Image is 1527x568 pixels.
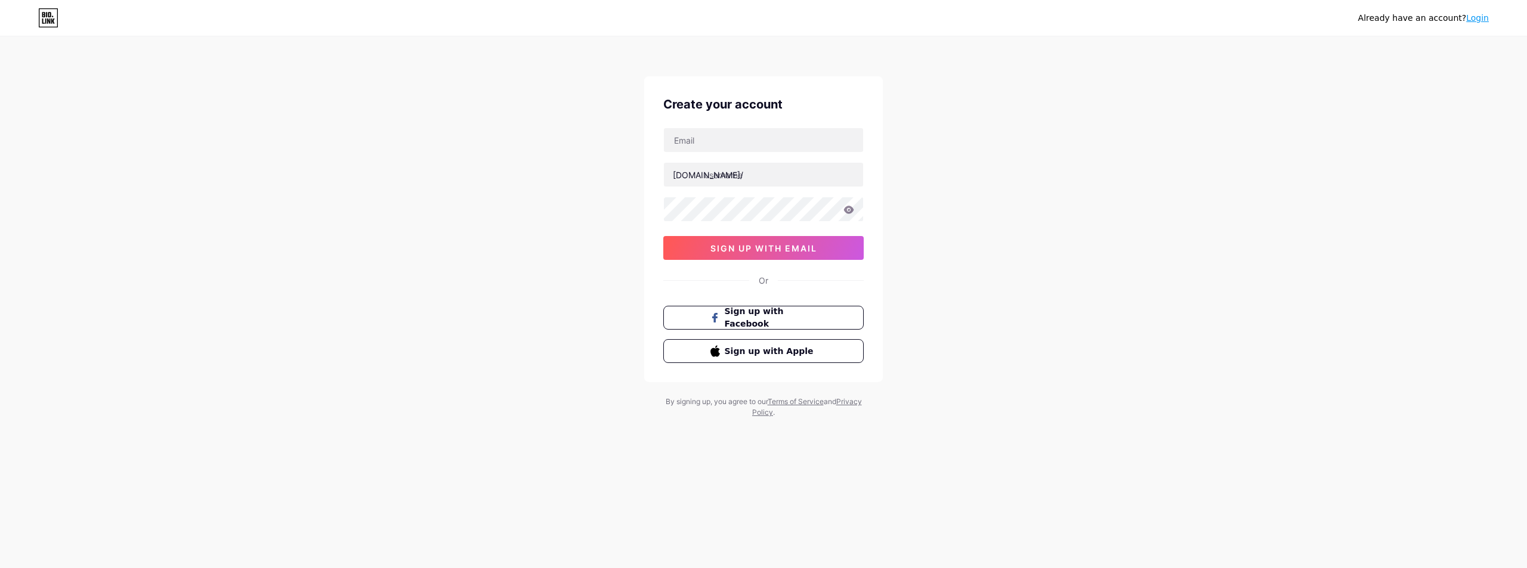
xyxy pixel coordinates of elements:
div: [DOMAIN_NAME]/ [673,169,743,181]
a: Login [1466,13,1489,23]
button: Sign up with Facebook [663,306,864,330]
div: By signing up, you agree to our and . [662,396,865,418]
div: Already have an account? [1358,12,1489,24]
button: sign up with email [663,236,864,260]
a: Terms of Service [768,397,824,406]
div: Create your account [663,95,864,113]
span: Sign up with Facebook [725,305,817,330]
span: sign up with email [710,243,817,253]
span: Sign up with Apple [725,345,817,358]
div: Or [759,274,768,287]
button: Sign up with Apple [663,339,864,363]
input: Email [664,128,863,152]
input: username [664,163,863,187]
